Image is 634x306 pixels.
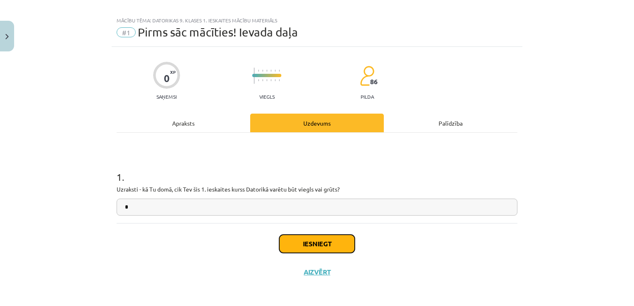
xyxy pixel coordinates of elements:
p: pilda [361,94,374,100]
img: icon-short-line-57e1e144782c952c97e751825c79c345078a6d821885a25fce030b3d8c18986b.svg [258,70,259,72]
div: Apraksts [117,114,250,132]
span: Pirms sāc mācīties! Ievada daļa [138,25,298,39]
span: 86 [370,78,378,85]
img: icon-short-line-57e1e144782c952c97e751825c79c345078a6d821885a25fce030b3d8c18986b.svg [266,70,267,72]
img: icon-short-line-57e1e144782c952c97e751825c79c345078a6d821885a25fce030b3d8c18986b.svg [271,70,271,72]
div: Mācību tēma: Datorikas 9. klases 1. ieskaites mācību materiāls [117,17,517,23]
button: Aizvērt [301,268,333,276]
span: #1 [117,27,136,37]
img: icon-short-line-57e1e144782c952c97e751825c79c345078a6d821885a25fce030b3d8c18986b.svg [262,79,263,81]
div: 0 [164,73,170,84]
p: Uzraksti - kā Tu domā, cik Tev šis 1. ieskaites kurss Datorikā varētu būt viegls vai grūts? [117,185,517,194]
span: XP [170,70,176,74]
img: icon-short-line-57e1e144782c952c97e751825c79c345078a6d821885a25fce030b3d8c18986b.svg [262,70,263,72]
img: icon-short-line-57e1e144782c952c97e751825c79c345078a6d821885a25fce030b3d8c18986b.svg [279,70,280,72]
div: Uzdevums [250,114,384,132]
p: Viegls [259,94,275,100]
div: Palīdzība [384,114,517,132]
img: icon-long-line-d9ea69661e0d244f92f715978eff75569469978d946b2353a9bb055b3ed8787d.svg [254,68,255,84]
button: Iesniegt [279,235,355,253]
img: students-c634bb4e5e11cddfef0936a35e636f08e4e9abd3cc4e673bd6f9a4125e45ecb1.svg [360,66,374,86]
img: icon-short-line-57e1e144782c952c97e751825c79c345078a6d821885a25fce030b3d8c18986b.svg [271,79,271,81]
img: icon-short-line-57e1e144782c952c97e751825c79c345078a6d821885a25fce030b3d8c18986b.svg [258,79,259,81]
img: icon-short-line-57e1e144782c952c97e751825c79c345078a6d821885a25fce030b3d8c18986b.svg [266,79,267,81]
img: icon-short-line-57e1e144782c952c97e751825c79c345078a6d821885a25fce030b3d8c18986b.svg [279,79,280,81]
p: Saņemsi [153,94,180,100]
img: icon-close-lesson-0947bae3869378f0d4975bcd49f059093ad1ed9edebbc8119c70593378902aed.svg [5,34,9,39]
h1: 1 . [117,157,517,182]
